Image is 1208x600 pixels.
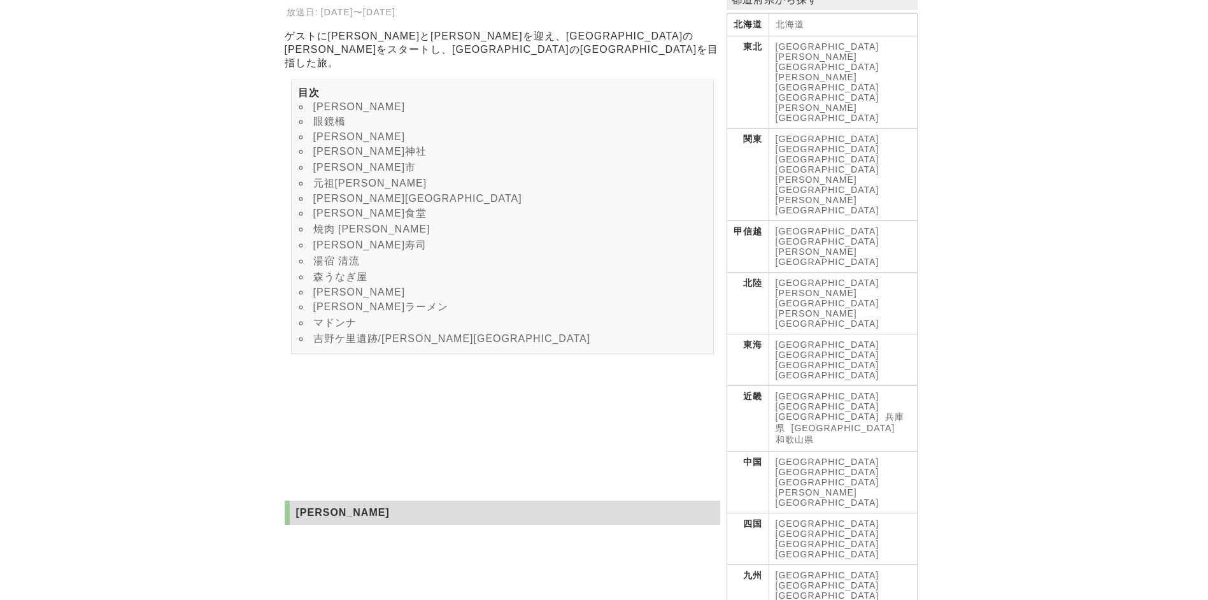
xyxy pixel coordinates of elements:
[776,391,879,401] a: [GEOGRAPHIC_DATA]
[727,221,769,273] th: 甲信越
[776,370,879,380] a: [GEOGRAPHIC_DATA]
[776,52,879,72] a: [PERSON_NAME][GEOGRAPHIC_DATA]
[776,411,879,422] a: [GEOGRAPHIC_DATA]
[776,19,804,29] a: 北海道
[313,178,427,189] a: 元祖[PERSON_NAME]
[776,360,879,370] a: [GEOGRAPHIC_DATA]
[776,529,879,539] a: [GEOGRAPHIC_DATA]
[776,477,879,487] a: [GEOGRAPHIC_DATA]
[313,271,367,282] a: 森うなぎ屋
[313,239,427,250] a: [PERSON_NAME]寿司
[776,134,879,144] a: [GEOGRAPHIC_DATA]
[313,255,360,266] a: 湯宿 清流
[313,116,346,127] a: 眼鏡橋
[776,205,879,215] a: [GEOGRAPHIC_DATA]
[776,549,879,559] a: [GEOGRAPHIC_DATA]
[776,487,879,508] a: [PERSON_NAME][GEOGRAPHIC_DATA]
[776,103,879,123] a: [PERSON_NAME][GEOGRAPHIC_DATA]
[313,101,406,112] a: [PERSON_NAME]
[776,226,879,236] a: [GEOGRAPHIC_DATA]
[776,246,879,267] a: [PERSON_NAME][GEOGRAPHIC_DATA]
[776,308,879,329] a: [PERSON_NAME][GEOGRAPHIC_DATA]
[313,317,357,328] a: マドンナ
[776,339,879,350] a: [GEOGRAPHIC_DATA]
[313,287,406,297] a: [PERSON_NAME]
[313,208,427,218] a: [PERSON_NAME]食堂
[776,41,879,52] a: [GEOGRAPHIC_DATA]
[776,570,879,580] a: [GEOGRAPHIC_DATA]
[776,278,879,288] a: [GEOGRAPHIC_DATA]
[285,30,720,70] p: ゲストに[PERSON_NAME]と[PERSON_NAME]を迎え、[GEOGRAPHIC_DATA]の[PERSON_NAME]をスタートし、[GEOGRAPHIC_DATA]の[GEOGR...
[776,175,879,195] a: [PERSON_NAME][GEOGRAPHIC_DATA]
[776,434,814,445] a: 和歌山県
[727,273,769,334] th: 北陸
[776,92,879,103] a: [GEOGRAPHIC_DATA]
[776,580,879,590] a: [GEOGRAPHIC_DATA]
[776,72,879,92] a: [PERSON_NAME][GEOGRAPHIC_DATA]
[776,539,879,549] a: [GEOGRAPHIC_DATA]
[313,333,591,344] a: 吉野ケ里遺跡/[PERSON_NAME][GEOGRAPHIC_DATA]
[776,144,879,154] a: [GEOGRAPHIC_DATA]
[776,195,857,205] a: [PERSON_NAME]
[727,452,769,513] th: 中国
[776,401,879,411] a: [GEOGRAPHIC_DATA]
[776,350,879,360] a: [GEOGRAPHIC_DATA]
[286,6,319,19] th: 放送日:
[313,131,406,142] a: [PERSON_NAME]
[776,467,879,477] a: [GEOGRAPHIC_DATA]
[320,6,397,19] td: [DATE]〜[DATE]
[776,457,879,467] a: [GEOGRAPHIC_DATA]
[313,193,522,204] a: [PERSON_NAME][GEOGRAPHIC_DATA]
[313,301,449,312] a: [PERSON_NAME]ラーメン
[727,386,769,452] th: 近畿
[727,14,769,36] th: 北海道
[727,334,769,386] th: 東海
[313,162,416,173] a: [PERSON_NAME]市
[313,224,430,234] a: 焼肉 [PERSON_NAME]
[776,154,879,164] a: [GEOGRAPHIC_DATA]
[727,36,769,129] th: 東北
[792,423,895,433] a: [GEOGRAPHIC_DATA]
[776,288,879,308] a: [PERSON_NAME][GEOGRAPHIC_DATA]
[313,146,427,157] a: [PERSON_NAME]神社
[285,501,720,525] h2: [PERSON_NAME]
[727,513,769,565] th: 四国
[776,236,879,246] a: [GEOGRAPHIC_DATA]
[776,518,879,529] a: [GEOGRAPHIC_DATA]
[776,164,879,175] a: [GEOGRAPHIC_DATA]
[727,129,769,221] th: 関東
